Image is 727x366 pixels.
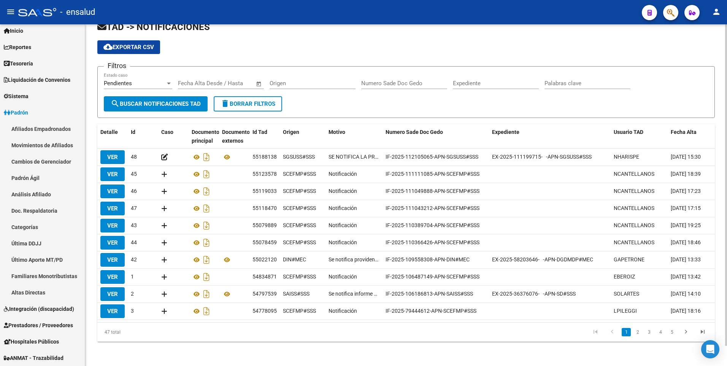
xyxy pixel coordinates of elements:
span: IF-2025-79444612-APN-SCEFMP#SSS [386,308,476,314]
span: SCEFMP#SSS [283,274,316,280]
i: Descargar documento [202,168,211,180]
datatable-header-cell: Documento principal [189,124,219,149]
button: Borrar Filtros [214,96,282,111]
span: 45 [131,171,137,177]
i: Descargar documento [202,288,211,300]
span: VER [107,171,118,178]
span: Notificación [329,204,357,213]
span: Sistema [4,92,29,100]
span: 2 [131,291,134,297]
span: Motivo [329,129,345,135]
span: EBEROIZ [614,274,635,280]
span: Reportes [4,43,31,51]
span: IF-2025-111049888-APN-SCEFMP#SSS [386,188,479,194]
span: 3 [131,308,134,314]
button: VER [100,202,125,215]
span: Padrón [4,108,28,117]
span: 46 [131,188,137,194]
i: Descargar documento [202,202,211,215]
datatable-header-cell: Numero Sade Doc Gedo [383,124,489,149]
datatable-header-cell: Caso [158,124,189,149]
span: SOLARTES [614,291,639,297]
span: Fecha Alta [671,129,697,135]
span: 55078459 [252,239,277,245]
span: SCEFMP#SSS [283,188,316,194]
a: 2 [633,328,642,336]
mat-icon: menu [6,7,15,16]
i: Descargar documento [202,151,211,163]
datatable-header-cell: Detalle [97,124,128,149]
span: Exportar CSV [103,44,154,51]
span: NCANTELLANOS [614,188,654,194]
datatable-header-cell: Id [128,124,158,149]
i: Descargar documento [202,185,211,197]
span: VER [107,205,118,212]
span: Buscar Notificaciones TAD [111,100,201,107]
span: - ensalud [60,4,95,21]
span: Notificación [329,170,357,178]
mat-icon: person [712,7,721,16]
span: SAISS#SSS [283,291,310,297]
button: VER [100,150,125,164]
span: [DATE] 18:46 [671,239,701,245]
li: page 4 [655,326,666,339]
span: Prestadores / Proveedores [4,321,73,329]
span: LPILEGGI [614,308,637,314]
span: VER [107,154,118,161]
a: go to previous page [605,328,619,336]
span: Expediente [492,129,519,135]
span: NCANTELLANOS [614,239,654,245]
span: GAPETRONE [614,256,644,263]
a: 3 [644,328,654,336]
span: Tesorería [4,59,33,68]
span: 55119033 [252,188,277,194]
span: VER [107,188,118,195]
a: 1 [622,328,631,336]
button: VER [100,185,125,198]
button: Open calendar [255,80,263,88]
button: VER [100,304,125,318]
button: Buscar Notificaciones TAD [104,96,208,111]
span: SCEFMP#SSS [283,239,316,245]
span: ANMAT - Trazabilidad [4,354,63,362]
span: 55123578 [252,171,277,177]
button: VER [100,219,125,232]
mat-icon: search [111,99,120,108]
button: VER [100,167,125,181]
span: Notificación [329,238,357,247]
div: 47 total [97,323,219,342]
li: page 5 [666,326,678,339]
span: VER [107,239,118,246]
li: page 1 [621,326,632,339]
span: [DATE] 14:10 [671,291,701,297]
span: NCANTELLANOS [614,222,654,228]
span: IF-2025-112105065-APN-SGSUSS#SSS [386,154,478,160]
span: Numero Sade Doc Gedo [386,129,443,135]
span: EX-2025-36376076- -APN-SD#SSS [492,291,576,297]
span: Inicio [4,27,23,35]
li: page 3 [643,326,655,339]
button: VER [100,253,125,267]
span: Se notifica informe en orden 3 y 24. [329,290,379,298]
mat-icon: delete [221,99,230,108]
datatable-header-cell: Motivo [325,124,383,149]
span: 47 [131,205,137,211]
span: Detalle [100,129,118,135]
span: Liquidación de Convenios [4,76,70,84]
input: Fecha fin [216,80,252,87]
span: EX-2025-111199715- -APN-SGSUSS#SSS [492,154,592,160]
span: Borrar Filtros [221,100,275,107]
span: [DATE] 13:42 [671,274,701,280]
span: VER [107,308,118,315]
i: Descargar documento [202,305,211,317]
span: IF-2025-106487149-APN-SCEFMP#SSS [386,274,479,280]
span: [DATE] 13:33 [671,256,701,263]
datatable-header-cell: Origen [280,124,325,149]
span: 54834871 [252,274,277,280]
a: go to last page [695,328,710,336]
span: 55188138 [252,154,277,160]
span: [DATE] 17:15 [671,205,701,211]
span: Usuario TAD [614,129,643,135]
datatable-header-cell: Fecha Alta [668,124,717,149]
mat-icon: cloud_download [103,42,113,51]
